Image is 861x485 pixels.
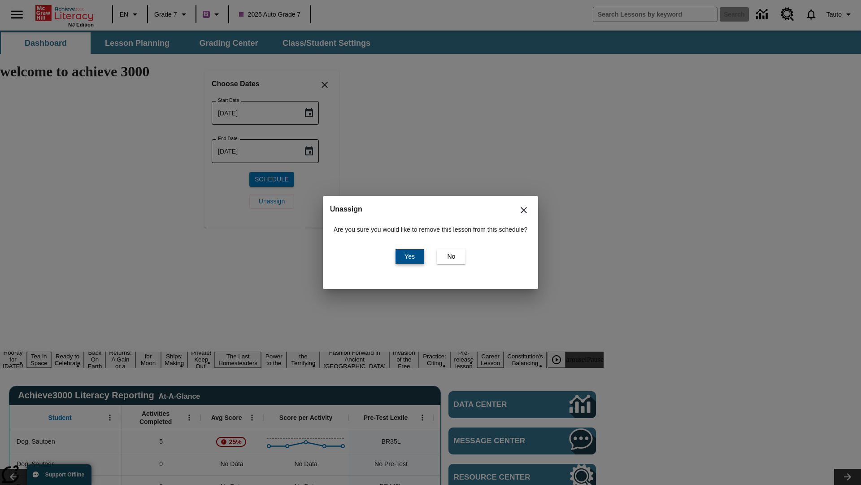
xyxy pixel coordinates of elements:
h2: Unassign [330,203,531,216]
span: Yes [404,252,415,261]
span: No [447,252,455,261]
button: Yes [396,249,424,264]
button: No [437,249,465,264]
button: Close [513,199,535,221]
p: Are you sure you would like to remove this lesson from this schedule? [334,225,528,234]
